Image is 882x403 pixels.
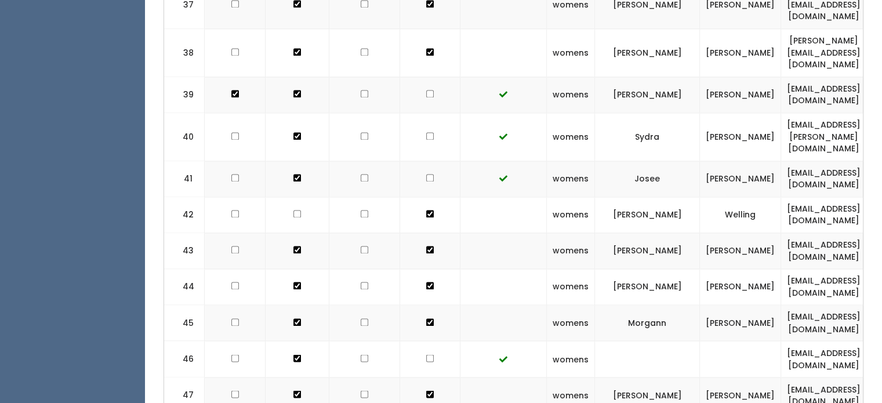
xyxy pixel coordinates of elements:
[781,269,867,305] td: [EMAIL_ADDRESS][DOMAIN_NAME]
[164,341,205,377] td: 46
[781,197,867,233] td: [EMAIL_ADDRESS][DOMAIN_NAME]
[595,77,700,112] td: [PERSON_NAME]
[164,269,205,305] td: 44
[164,305,205,341] td: 45
[547,341,595,377] td: womens
[164,161,205,197] td: 41
[595,197,700,233] td: [PERSON_NAME]
[781,112,867,161] td: [EMAIL_ADDRESS][PERSON_NAME][DOMAIN_NAME]
[700,305,781,341] td: [PERSON_NAME]
[595,29,700,77] td: [PERSON_NAME]
[547,233,595,268] td: womens
[164,29,205,77] td: 38
[595,233,700,268] td: [PERSON_NAME]
[781,161,867,197] td: [EMAIL_ADDRESS][DOMAIN_NAME]
[547,269,595,305] td: womens
[700,161,781,197] td: [PERSON_NAME]
[700,77,781,112] td: [PERSON_NAME]
[164,77,205,112] td: 39
[700,29,781,77] td: [PERSON_NAME]
[595,269,700,305] td: [PERSON_NAME]
[781,77,867,112] td: [EMAIL_ADDRESS][DOMAIN_NAME]
[547,77,595,112] td: womens
[781,29,867,77] td: [PERSON_NAME][EMAIL_ADDRESS][DOMAIN_NAME]
[595,112,700,161] td: Sydra
[700,269,781,305] td: [PERSON_NAME]
[700,197,781,233] td: Welling
[781,341,867,377] td: [EMAIL_ADDRESS][DOMAIN_NAME]
[700,233,781,268] td: [PERSON_NAME]
[595,305,700,341] td: Morgann
[781,233,867,268] td: [EMAIL_ADDRESS][DOMAIN_NAME]
[547,197,595,233] td: womens
[700,112,781,161] td: [PERSON_NAME]
[547,161,595,197] td: womens
[164,197,205,233] td: 42
[781,305,867,341] td: [EMAIL_ADDRESS][DOMAIN_NAME]
[547,112,595,161] td: womens
[595,161,700,197] td: Josee
[164,112,205,161] td: 40
[547,29,595,77] td: womens
[547,305,595,341] td: womens
[164,233,205,268] td: 43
